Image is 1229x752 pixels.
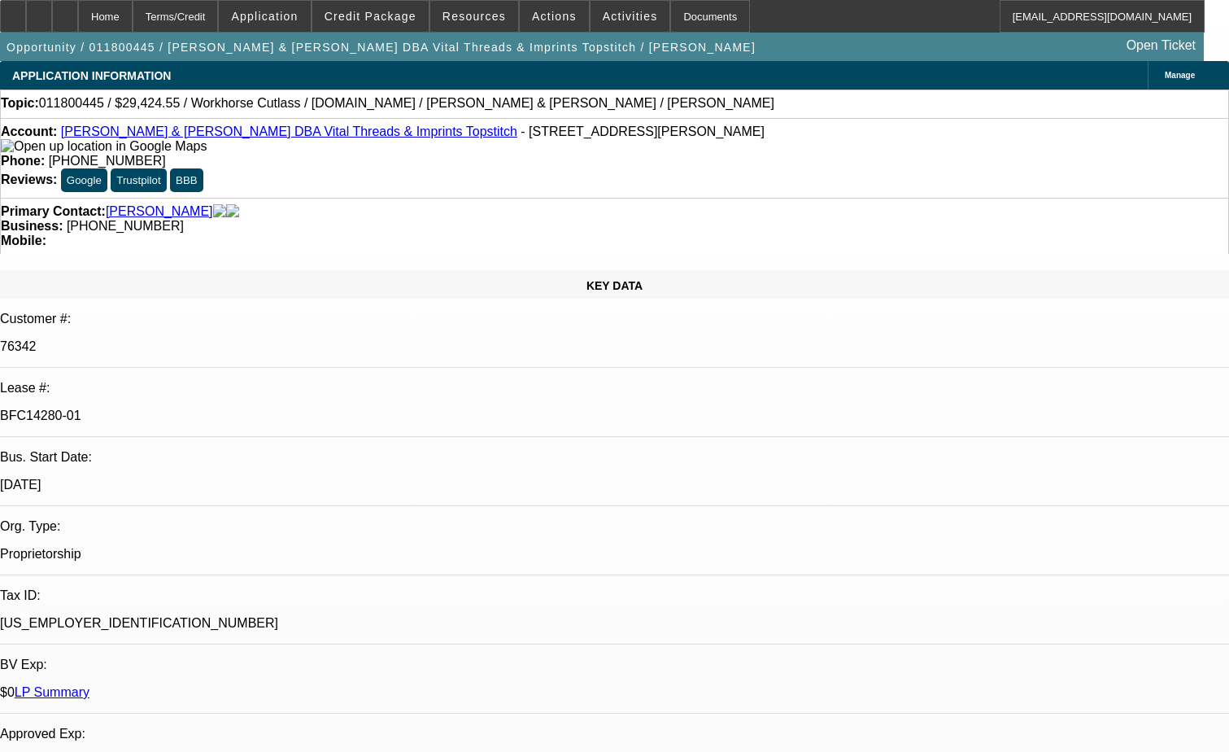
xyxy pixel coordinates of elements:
span: APPLICATION INFORMATION [12,69,171,82]
span: Actions [532,10,577,23]
strong: Mobile: [1,234,46,247]
span: Resources [442,10,506,23]
button: Google [61,168,107,192]
strong: Reviews: [1,173,57,186]
span: Manage [1165,71,1195,80]
strong: Business: [1,219,63,233]
button: BBB [170,168,203,192]
span: Activities [603,10,658,23]
button: Resources [430,1,518,32]
span: 011800445 / $29,424.55 / Workhorse Cutlass / [DOMAIN_NAME] / [PERSON_NAME] & [PERSON_NAME] / [PER... [39,96,774,111]
span: KEY DATA [586,279,643,292]
span: Opportunity / 011800445 / [PERSON_NAME] & [PERSON_NAME] DBA Vital Threads & Imprints Topstitch / ... [7,41,756,54]
button: Application [219,1,310,32]
strong: Primary Contact: [1,204,106,219]
a: [PERSON_NAME] & [PERSON_NAME] DBA Vital Threads & Imprints Topstitch [61,125,517,138]
img: Open up location in Google Maps [1,139,207,154]
span: [PHONE_NUMBER] [67,219,184,233]
span: - [STREET_ADDRESS][PERSON_NAME] [521,125,765,138]
img: facebook-icon.png [213,204,226,219]
a: View Google Maps [1,139,207,153]
img: linkedin-icon.png [226,204,239,219]
span: [PHONE_NUMBER] [49,154,166,168]
strong: Topic: [1,96,39,111]
strong: Phone: [1,154,45,168]
button: Activities [591,1,670,32]
span: Credit Package [325,10,416,23]
span: Application [231,10,298,23]
a: [PERSON_NAME] [106,204,213,219]
button: Trustpilot [111,168,166,192]
a: Open Ticket [1120,32,1202,59]
button: Actions [520,1,589,32]
a: LP Summary [15,685,89,699]
button: Credit Package [312,1,429,32]
strong: Account: [1,125,57,138]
